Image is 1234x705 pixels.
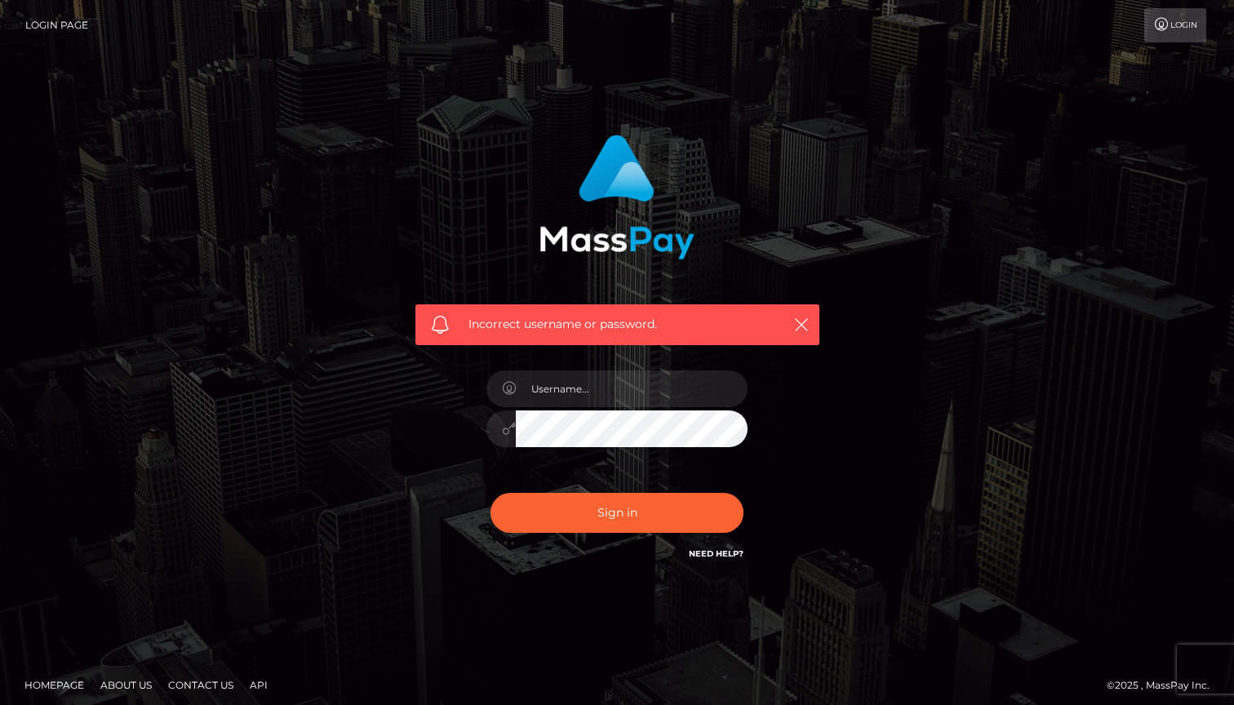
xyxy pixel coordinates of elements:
a: Contact Us [162,672,240,698]
img: MassPay Login [539,135,695,259]
a: API [243,672,274,698]
a: Homepage [18,672,91,698]
a: About Us [94,672,158,698]
a: Need Help? [689,548,744,559]
span: Incorrect username or password. [468,316,766,333]
button: Sign in [490,493,744,533]
a: Login [1144,8,1206,42]
div: © 2025 , MassPay Inc. [1107,676,1222,694]
input: Username... [516,370,748,407]
a: Login Page [25,8,88,42]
